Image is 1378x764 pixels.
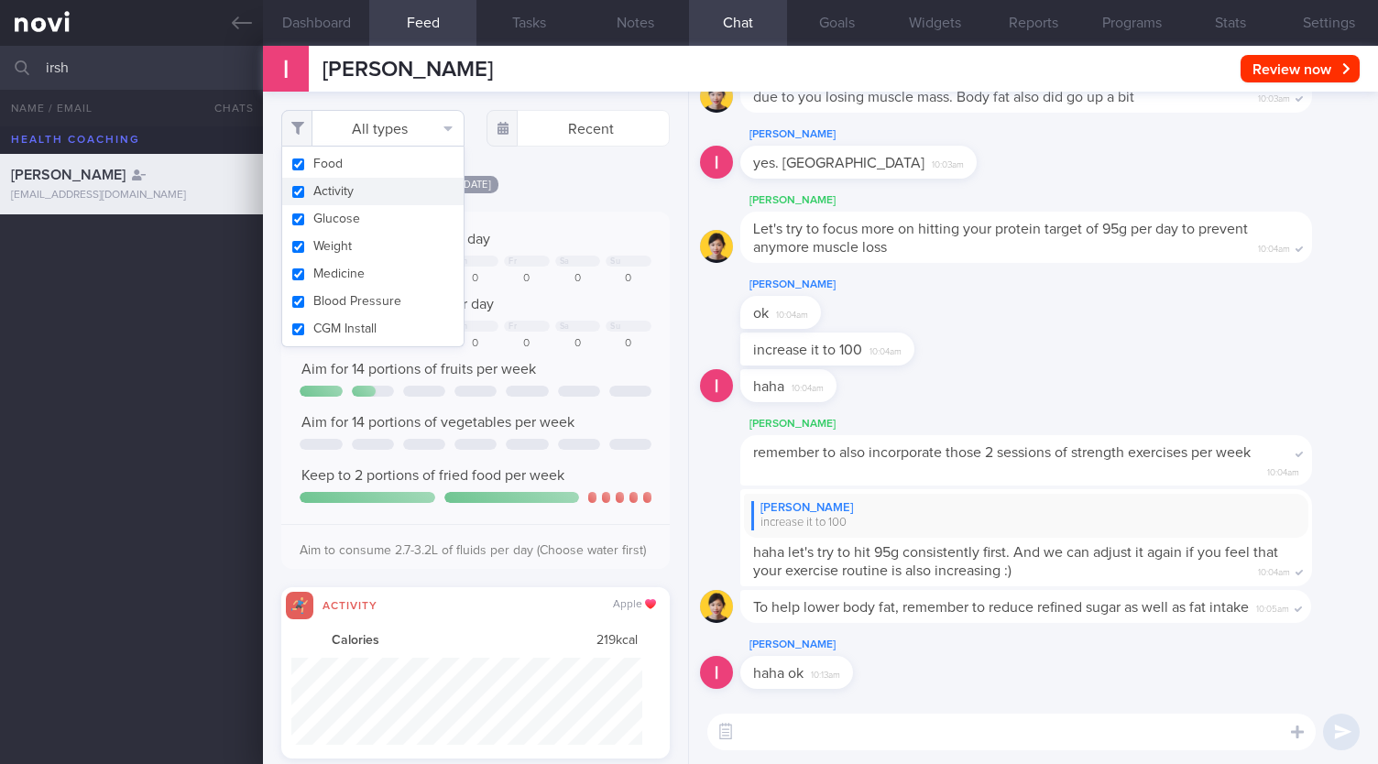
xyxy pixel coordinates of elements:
[453,176,498,193] span: [DATE]
[282,178,464,205] button: Activity
[282,150,464,178] button: Food
[301,468,564,483] span: Keep to 2 portions of fried food per week
[504,272,550,286] div: 0
[606,337,651,351] div: 0
[453,272,498,286] div: 0
[282,260,464,288] button: Medicine
[740,190,1367,212] div: [PERSON_NAME]
[753,156,924,170] span: yes. [GEOGRAPHIC_DATA]
[751,501,1301,516] div: [PERSON_NAME]
[560,256,570,267] div: Sa
[332,633,379,649] strong: Calories
[610,256,620,267] div: Su
[560,322,570,332] div: Sa
[753,666,804,681] span: haha ok
[1258,562,1290,579] span: 10:04am
[811,664,840,682] span: 10:13am
[509,322,517,332] div: Fr
[11,168,126,182] span: [PERSON_NAME]
[740,274,876,296] div: [PERSON_NAME]
[300,544,646,557] span: Aim to consume 2.7-3.2L of fluids per day (Choose water first)
[753,600,1249,615] span: To help lower body fat, remember to reduce refined sugar as well as fat intake
[753,222,1248,255] span: Let's try to focus more on hitting your protein target of 95g per day to prevent anymore muscle loss
[504,337,550,351] div: 0
[610,322,620,332] div: Su
[740,634,908,656] div: [PERSON_NAME]
[509,256,517,267] div: Fr
[555,337,601,351] div: 0
[753,445,1251,460] span: remember to also incorporate those 2 sessions of strength exercises per week
[1256,598,1289,616] span: 10:05am
[555,272,601,286] div: 0
[932,154,964,171] span: 10:03am
[301,362,536,377] span: Aim for 14 portions of fruits per week
[190,90,263,126] button: Chats
[282,288,464,315] button: Blood Pressure
[792,377,824,395] span: 10:04am
[613,598,656,612] div: Apple
[753,545,1278,578] span: haha let's try to hit 95g consistently first. And we can adjust it again if you feel that your ex...
[753,306,769,321] span: ok
[753,343,862,357] span: increase it to 100
[740,413,1367,435] div: [PERSON_NAME]
[282,233,464,260] button: Weight
[1258,88,1290,105] span: 10:03am
[869,341,902,358] span: 10:04am
[282,205,464,233] button: Glucose
[596,633,638,649] span: 219 kcal
[740,124,1032,146] div: [PERSON_NAME]
[453,337,498,351] div: 0
[313,596,387,612] div: Activity
[1267,462,1299,479] span: 10:04am
[1258,238,1290,256] span: 10:04am
[282,315,464,343] button: CGM Install
[301,415,574,430] span: Aim for 14 portions of vegetables per week
[753,379,784,394] span: haha
[281,110,465,147] button: All types
[11,189,252,202] div: [EMAIL_ADDRESS][DOMAIN_NAME]
[606,272,651,286] div: 0
[1241,55,1360,82] button: Review now
[751,516,1301,530] div: increase it to 100
[776,304,808,322] span: 10:04am
[323,59,493,81] span: [PERSON_NAME]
